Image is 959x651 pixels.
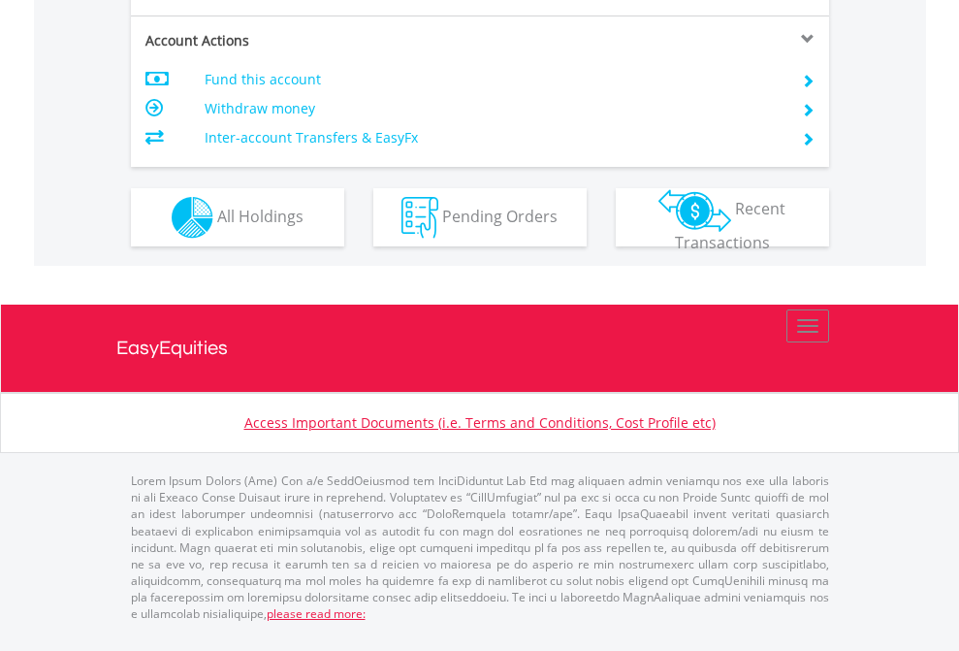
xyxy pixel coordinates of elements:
[205,94,778,123] td: Withdraw money
[616,188,829,246] button: Recent Transactions
[205,65,778,94] td: Fund this account
[131,188,344,246] button: All Holdings
[401,197,438,239] img: pending_instructions-wht.png
[373,188,587,246] button: Pending Orders
[116,305,844,392] a: EasyEquities
[131,31,480,50] div: Account Actions
[131,472,829,622] p: Lorem Ipsum Dolors (Ame) Con a/e SeddOeiusmod tem InciDiduntut Lab Etd mag aliquaen admin veniamq...
[267,605,366,622] a: please read more:
[205,123,778,152] td: Inter-account Transfers & EasyFx
[172,197,213,239] img: holdings-wht.png
[244,413,716,432] a: Access Important Documents (i.e. Terms and Conditions, Cost Profile etc)
[658,189,731,232] img: transactions-zar-wht.png
[217,205,304,226] span: All Holdings
[442,205,558,226] span: Pending Orders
